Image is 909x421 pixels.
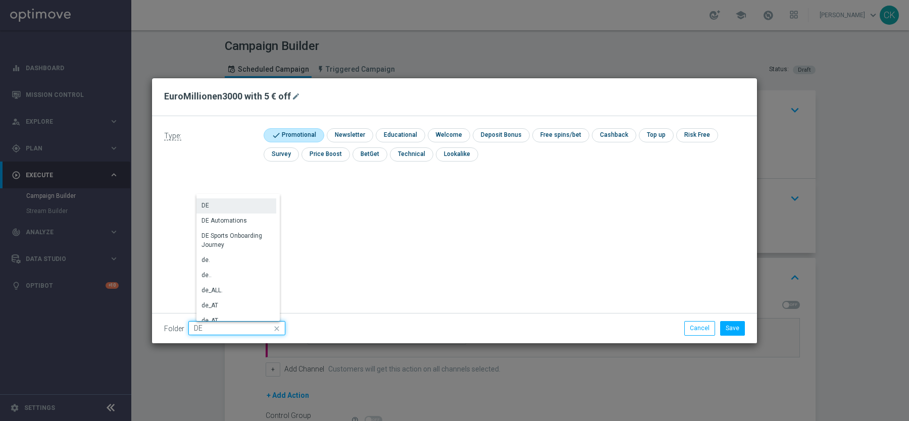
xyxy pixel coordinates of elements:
div: DE Sports Onboarding Journey [201,231,271,249]
i: mode_edit [292,92,300,100]
div: de_AT [201,301,218,310]
button: Cancel [684,321,715,335]
div: de_AT. [201,316,219,325]
span: Type: [164,132,181,140]
div: de.. [201,271,212,280]
div: Press SPACE to select this row. [196,253,276,268]
button: mode_edit [291,90,304,102]
div: DE Automations [201,216,247,225]
div: Press SPACE to select this row. [196,198,276,214]
div: Press SPACE to select this row. [196,313,276,329]
i: close [272,322,282,336]
div: Press SPACE to select this row. [196,283,276,298]
div: de. [201,255,210,265]
div: Press SPACE to select this row. [196,214,276,229]
h2: EuroMillionen3000 with 5 € off [164,90,291,102]
button: Save [720,321,745,335]
input: Quick find [188,321,285,335]
label: Folder [164,325,184,333]
div: de_ALL. [201,286,223,295]
div: DE [201,201,209,210]
div: Press SPACE to select this row. [196,298,276,313]
div: Press SPACE to select this row. [196,268,276,283]
div: Press SPACE to select this row. [196,229,276,253]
